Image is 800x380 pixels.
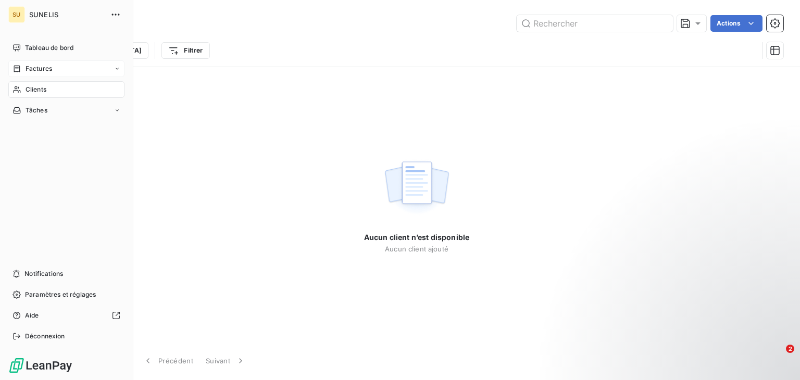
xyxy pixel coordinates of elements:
div: SU [8,6,25,23]
img: empty state [383,156,450,220]
span: Tableau de bord [25,43,73,53]
button: Précédent [136,350,199,372]
span: Déconnexion [25,332,65,341]
span: SUNELIS [29,10,104,19]
img: Logo LeanPay [8,357,73,374]
input: Rechercher [517,15,673,32]
span: Aucun client n’est disponible [364,232,469,243]
iframe: Intercom live chat [765,345,790,370]
button: Actions [710,15,762,32]
iframe: Intercom notifications message [592,279,800,352]
span: Aucun client ajouté [385,245,448,253]
span: Aide [25,311,39,320]
span: Paramètres et réglages [25,290,96,299]
span: 2 [786,345,794,353]
span: Factures [26,64,52,73]
span: Tâches [26,106,47,115]
span: Notifications [24,269,63,278]
span: Clients [26,85,46,94]
button: Filtrer [161,42,209,59]
a: Aide [8,307,124,324]
button: Suivant [199,350,252,372]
